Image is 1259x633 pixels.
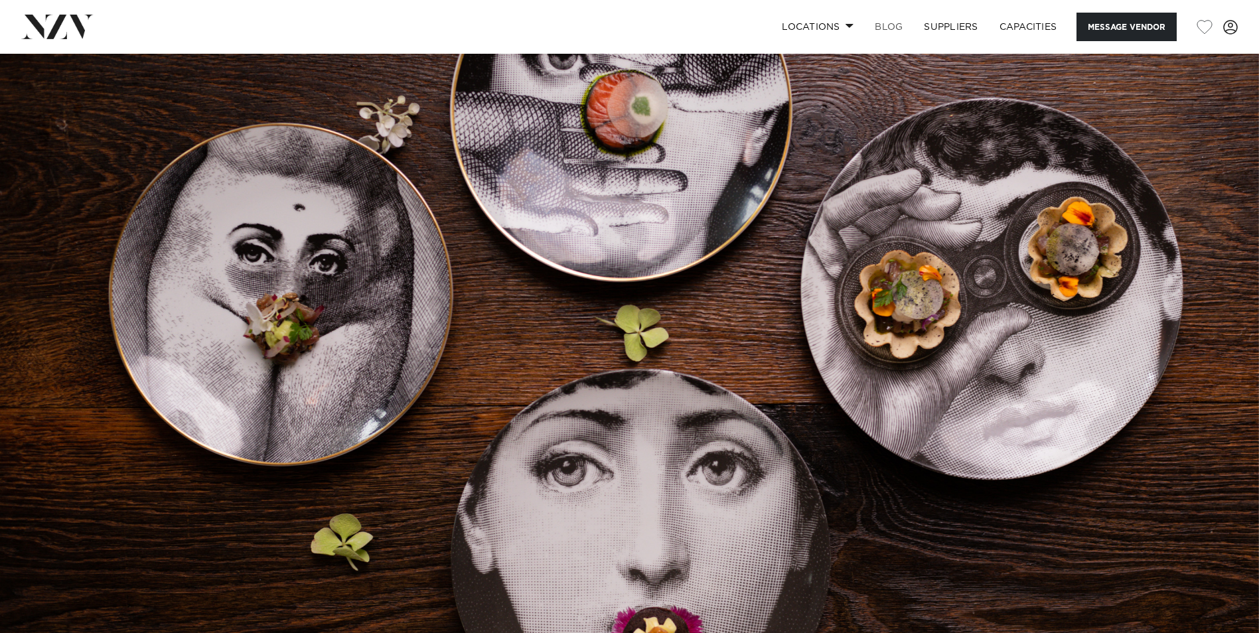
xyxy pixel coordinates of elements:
button: Message Vendor [1076,13,1177,41]
a: Capacities [989,13,1068,41]
img: nzv-logo.png [21,15,94,38]
a: BLOG [864,13,913,41]
a: SUPPLIERS [913,13,988,41]
a: Locations [771,13,864,41]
